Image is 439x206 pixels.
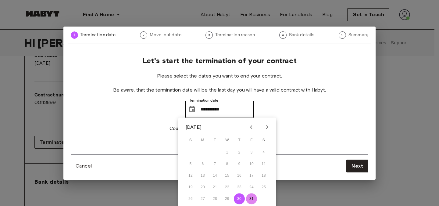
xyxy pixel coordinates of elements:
[71,160,97,172] button: Cancel
[157,73,282,79] span: Please select the dates you want to end your contract.
[289,32,315,38] span: Bank details
[197,134,208,146] span: Monday
[80,32,116,38] span: Termination date
[346,160,368,172] button: Next
[282,33,284,37] text: 4
[246,122,256,132] button: Previous month
[262,122,272,132] button: Next month
[190,98,218,103] label: Termination date
[142,56,297,65] span: Let's start the termination of your contract
[186,103,198,115] button: Choose date, selected date is Oct 30, 2025
[143,33,145,37] text: 2
[73,33,76,37] text: 1
[150,32,181,38] span: Move-out date
[341,33,343,37] text: 5
[258,134,269,146] span: Saturday
[170,125,269,132] p: Couldn't find a suitable date of termination?
[348,32,368,38] span: Summary
[246,134,257,146] span: Friday
[209,134,220,146] span: Tuesday
[234,134,245,146] span: Thursday
[222,134,233,146] span: Wednesday
[352,162,363,170] span: Next
[186,124,202,131] div: [DATE]
[76,162,92,170] span: Cancel
[234,193,245,204] button: 30
[113,87,326,93] span: Be aware, that the termination date will be the last day you will have a valid contract with Habyt.
[215,32,255,38] span: Termination reason
[208,33,210,37] text: 3
[246,193,257,204] button: 31
[185,134,196,146] span: Sunday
